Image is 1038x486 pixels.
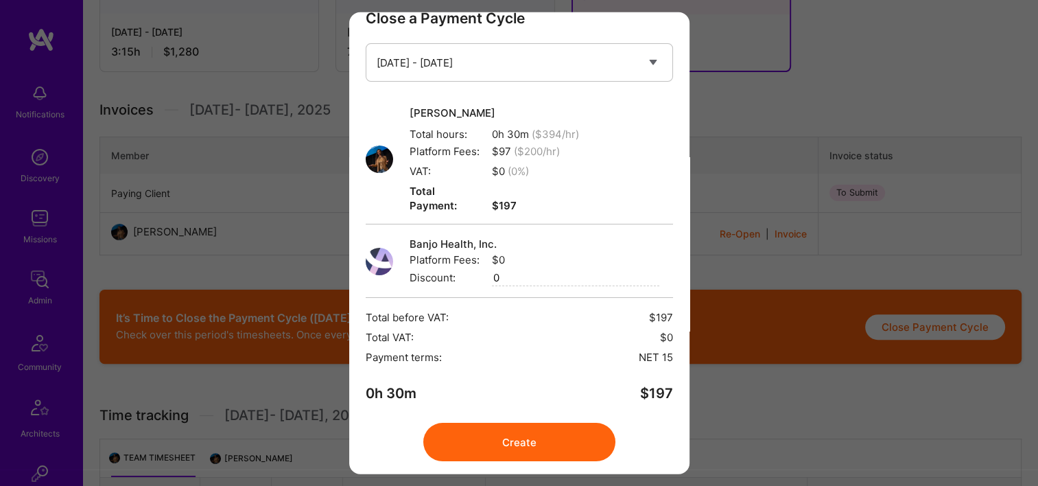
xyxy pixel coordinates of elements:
span: ( 0 %) [508,165,529,178]
span: $0 [660,330,673,345]
span: ($ 394 /hr) [532,128,579,141]
strong: $197 [410,199,517,212]
span: Total before VAT: [366,310,449,325]
span: $0 [410,164,579,178]
span: $ 197 [640,386,673,401]
button: Create [423,423,615,461]
span: $ 97 [410,144,579,159]
img: User Avatar [366,248,393,275]
span: [PERSON_NAME] [410,106,579,120]
span: $0 [410,253,659,267]
span: $197 [649,310,673,325]
span: Payment terms: [366,350,442,364]
div: modal [349,12,689,474]
span: 0h 30m [366,386,416,401]
span: VAT: [410,164,484,178]
span: Platform Fees: [410,144,484,159]
span: Discount: [410,270,484,285]
h3: Close a Payment Cycle [366,10,673,27]
span: Banjo Health, Inc. [410,237,659,251]
span: ($ 200 /hr) [514,145,560,158]
img: User Avatar [366,146,393,173]
span: NET 15 [639,350,673,364]
span: Total VAT: [366,330,414,345]
span: Total hours: [410,127,484,141]
span: Platform Fees: [410,253,484,267]
span: Total Payment: [410,184,484,213]
span: 0h 30m [410,127,579,141]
